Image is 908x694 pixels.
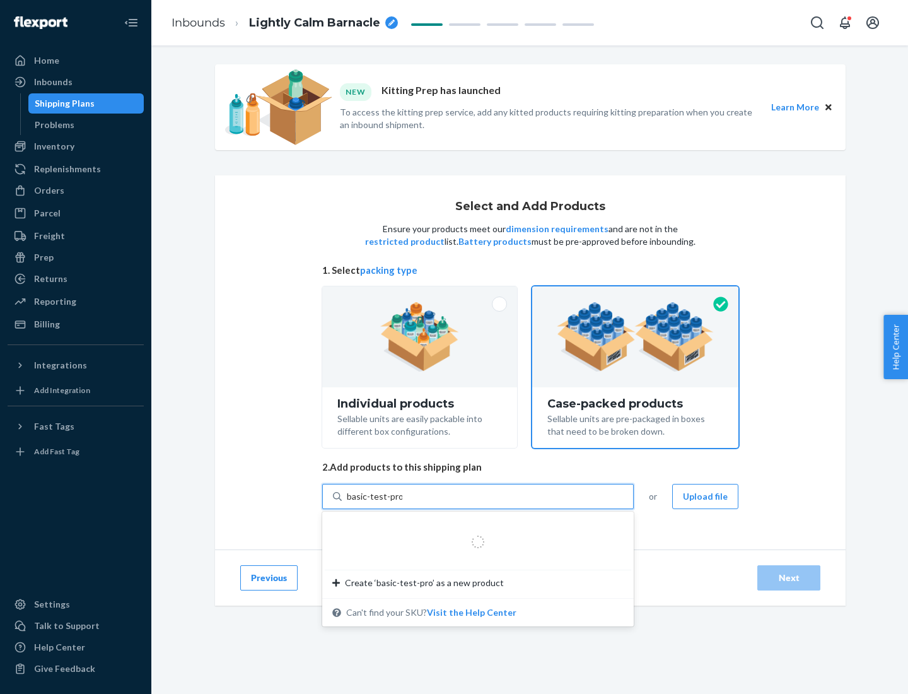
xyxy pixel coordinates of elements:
[757,565,820,591] button: Next
[883,315,908,379] button: Help Center
[8,416,144,437] button: Fast Tags
[34,76,73,88] div: Inbounds
[364,223,697,248] p: Ensure your products meet our and are not in the list. must be pre-approved before inbounding.
[365,235,445,248] button: restricted product
[768,572,810,584] div: Next
[35,97,95,110] div: Shipping Plans
[360,264,417,277] button: packing type
[34,385,90,396] div: Add Integration
[34,420,74,433] div: Fast Tags
[34,318,60,331] div: Billing
[8,50,144,71] a: Home
[34,359,87,372] div: Integrations
[805,10,830,35] button: Open Search Box
[347,490,402,503] input: Create ‘basic-test-pro’ as a new productCan't find your SKU?Visit the Help Center
[458,235,532,248] button: Battery products
[547,397,723,410] div: Case-packed products
[649,490,657,503] span: or
[34,641,85,654] div: Help Center
[8,203,144,223] a: Parcel
[8,226,144,246] a: Freight
[427,606,516,619] button: Create ‘basic-test-pro’ as a new productCan't find your SKU?
[832,10,858,35] button: Open notifications
[8,159,144,179] a: Replenishments
[34,295,76,308] div: Reporting
[34,54,59,67] div: Home
[8,136,144,156] a: Inventory
[822,100,835,114] button: Close
[14,16,67,29] img: Flexport logo
[28,93,144,114] a: Shipping Plans
[337,397,502,410] div: Individual products
[8,180,144,201] a: Orders
[337,410,502,438] div: Sellable units are easily packable into different box configurations.
[380,302,459,372] img: individual-pack.facf35554cb0f1810c75b2bd6df2d64e.png
[28,115,144,135] a: Problems
[346,606,516,619] span: Can't find your SKU?
[860,10,885,35] button: Open account menu
[8,616,144,636] a: Talk to Support
[322,264,738,277] span: 1. Select
[172,16,225,30] a: Inbounds
[8,247,144,268] a: Prep
[455,201,605,213] h1: Select and Add Products
[547,410,723,438] div: Sellable units are pre-packaged in boxes that need to be broken down.
[34,598,70,611] div: Settings
[340,83,371,100] div: NEW
[8,380,144,401] a: Add Integration
[340,106,760,131] p: To access the kitting prep service, add any kitted products requiring kitting preparation when yo...
[381,83,501,100] p: Kitting Prep has launched
[8,269,144,289] a: Returns
[34,207,61,220] div: Parcel
[8,659,144,679] button: Give Feedback
[8,291,144,312] a: Reporting
[34,620,100,632] div: Talk to Support
[8,594,144,615] a: Settings
[557,302,714,372] img: case-pack.59cecea509d18c883b923b81aeac6d0b.png
[34,163,101,175] div: Replenishments
[34,251,54,264] div: Prep
[161,4,408,42] ol: breadcrumbs
[8,442,144,462] a: Add Fast Tag
[34,230,65,242] div: Freight
[8,355,144,375] button: Integrations
[8,314,144,334] a: Billing
[240,565,298,591] button: Previous
[34,184,64,197] div: Orders
[34,273,67,285] div: Returns
[34,446,79,457] div: Add Fast Tag
[34,140,74,153] div: Inventory
[249,15,380,32] span: Lightly Calm Barnacle
[345,577,504,589] span: Create ‘basic-test-pro’ as a new product
[35,119,74,131] div: Problems
[119,10,144,35] button: Close Navigation
[34,662,95,675] div: Give Feedback
[322,461,738,474] span: 2. Add products to this shipping plan
[672,484,738,509] button: Upload file
[506,223,608,235] button: dimension requirements
[771,100,819,114] button: Learn More
[8,637,144,657] a: Help Center
[8,72,144,92] a: Inbounds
